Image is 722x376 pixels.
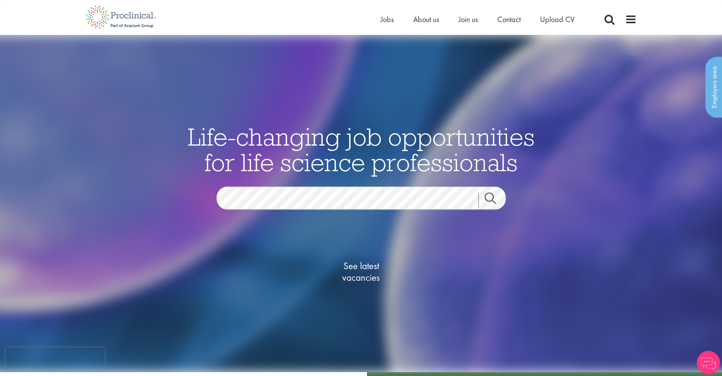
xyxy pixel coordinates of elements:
[5,347,105,371] iframe: reCAPTCHA
[413,14,439,24] a: About us
[381,14,394,24] a: Jobs
[322,229,400,314] a: See latestvacancies
[459,14,478,24] a: Join us
[497,14,521,24] a: Contact
[697,351,720,374] img: Chatbot
[478,192,512,208] a: Job search submit button
[188,121,535,178] span: Life-changing job opportunities for life science professionals
[540,14,575,24] a: Upload CV
[322,260,400,283] span: See latest vacancies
